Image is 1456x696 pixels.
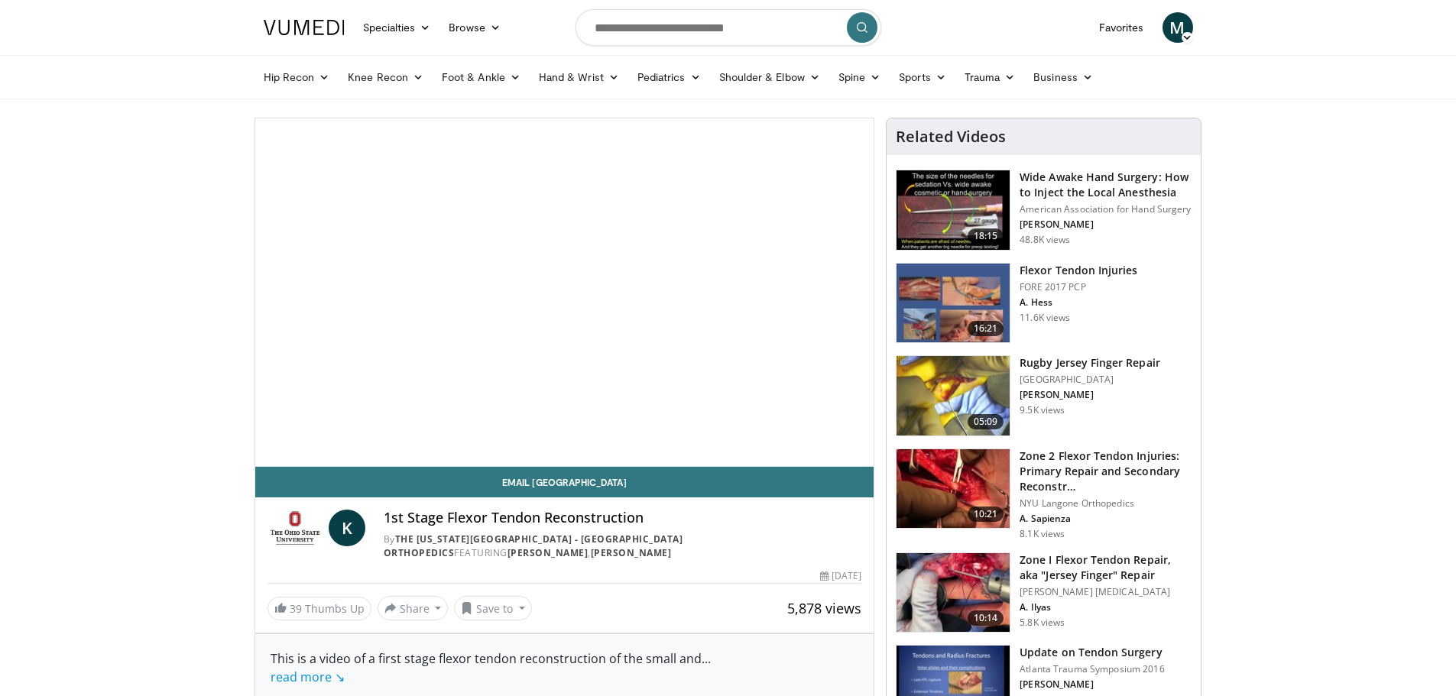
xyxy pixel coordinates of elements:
[1020,234,1070,246] p: 48.8K views
[255,118,874,467] video-js: Video Player
[271,649,859,686] div: This is a video of a first stage flexor tendon reconstruction of the small and
[1020,497,1192,510] p: NYU Langone Orthopedics
[1020,219,1192,231] p: [PERSON_NAME]
[271,650,711,685] span: ...
[268,510,323,546] img: The Ohio State University - Wexner Medical Center Orthopedics
[1020,281,1137,293] p: FORE 2017 PCP
[354,12,440,43] a: Specialties
[591,546,672,559] a: [PERSON_NAME]
[829,62,890,92] a: Spine
[1020,389,1160,401] p: [PERSON_NAME]
[439,12,510,43] a: Browse
[454,596,532,620] button: Save to
[268,597,371,620] a: 39 Thumbs Up
[1020,601,1192,613] p: A. Ilyas
[1020,528,1065,540] p: 8.1K views
[820,569,861,583] div: [DATE]
[1024,62,1102,92] a: Business
[290,601,302,616] span: 39
[896,170,1192,251] a: 18:15 Wide Awake Hand Surgery: How to Inject the Local Anesthesia American Association for Hand S...
[507,546,589,559] a: [PERSON_NAME]
[896,128,1006,146] h4: Related Videos
[384,533,861,560] div: By FEATURING ,
[1020,678,1164,691] p: [PERSON_NAME]
[433,62,530,92] a: Foot & Ankle
[896,355,1192,436] a: 05:09 Rugby Jersey Finger Repair [GEOGRAPHIC_DATA] [PERSON_NAME] 9.5K views
[968,228,1004,244] span: 18:15
[264,20,345,35] img: VuMedi Logo
[968,414,1004,429] span: 05:09
[1020,263,1137,278] h3: Flexor Tendon Injuries
[955,62,1025,92] a: Trauma
[329,510,365,546] a: K
[896,552,1192,633] a: 10:14 Zone I Flexor Tendon Repair, aka "Jersey Finger" Repair [PERSON_NAME] [MEDICAL_DATA] A. Ily...
[897,449,1010,529] img: b15ab5f3-4390-48d4-b275-99626f519c4a.150x105_q85_crop-smart_upscale.jpg
[530,62,628,92] a: Hand & Wrist
[710,62,829,92] a: Shoulder & Elbow
[271,668,345,685] a: read more ↘
[890,62,955,92] a: Sports
[1020,448,1192,494] h3: Zone 2 Flexor Tendon Injuries: Primary Repair and Secondary Reconstr…
[897,170,1010,250] img: Q2xRg7exoPLTwO8X4xMDoxOjBrO-I4W8_1.150x105_q85_crop-smart_upscale.jpg
[255,62,339,92] a: Hip Recon
[1020,312,1070,324] p: 11.6K views
[897,264,1010,343] img: 7006d695-e87b-44ca-8282-580cfbaead39.150x105_q85_crop-smart_upscale.jpg
[896,448,1192,540] a: 10:21 Zone 2 Flexor Tendon Injuries: Primary Repair and Secondary Reconstr… NYU Langone Orthopedi...
[1020,170,1192,200] h3: Wide Awake Hand Surgery: How to Inject the Local Anesthesia
[384,510,861,526] h4: 1st Stage Flexor Tendon Reconstruction
[1020,663,1164,675] p: Atlanta Trauma Symposium 2016
[1020,513,1192,525] p: A. Sapienza
[1090,12,1153,43] a: Favorites
[1020,374,1160,386] p: [GEOGRAPHIC_DATA]
[1020,296,1137,309] p: A. Hess
[1020,203,1192,215] p: American Association for Hand Surgery
[1020,586,1192,598] p: [PERSON_NAME] [MEDICAL_DATA]
[896,263,1192,344] a: 16:21 Flexor Tendon Injuries FORE 2017 PCP A. Hess 11.6K views
[1020,552,1192,583] h3: Zone I Flexor Tendon Repair, aka "Jersey Finger" Repair
[628,62,710,92] a: Pediatrics
[384,533,683,559] a: The [US_STATE][GEOGRAPHIC_DATA] - [GEOGRAPHIC_DATA] Orthopedics
[1020,404,1065,416] p: 9.5K views
[1020,617,1065,629] p: 5.8K views
[1020,355,1160,371] h3: Rugby Jersey Finger Repair
[339,62,433,92] a: Knee Recon
[897,356,1010,435] img: 8c27fefa-cd62-4f8e-93ff-934928e829ee.150x105_q85_crop-smart_upscale.jpg
[968,507,1004,522] span: 10:21
[968,610,1004,626] span: 10:14
[787,599,861,617] span: 5,878 views
[1020,645,1164,660] h3: Update on Tendon Surgery
[968,321,1004,336] span: 16:21
[255,467,874,497] a: Email [GEOGRAPHIC_DATA]
[378,596,449,620] button: Share
[1163,12,1193,43] a: M
[576,9,881,46] input: Search topics, interventions
[897,553,1010,633] img: 0d59ad00-c255-429e-9de8-eb2f74552347.150x105_q85_crop-smart_upscale.jpg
